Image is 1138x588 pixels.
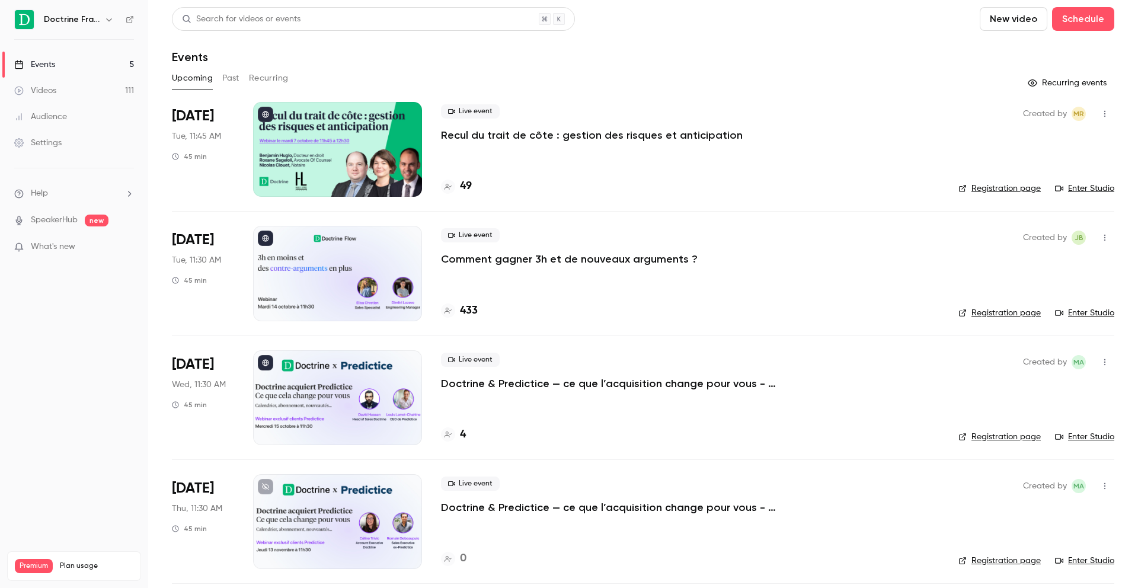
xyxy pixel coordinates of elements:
span: Created by [1023,231,1067,245]
span: Marie Agard [1072,355,1086,369]
a: Registration page [958,307,1041,319]
span: Live event [441,353,500,367]
button: Recurring [249,69,289,88]
span: Plan usage [60,561,133,571]
iframe: Noticeable Trigger [120,242,134,253]
span: JB [1075,231,1083,245]
span: [DATE] [172,479,214,498]
h1: Events [172,50,208,64]
div: Events [14,59,55,71]
h4: 4 [460,427,466,443]
button: New video [980,7,1047,31]
a: Enter Studio [1055,307,1114,319]
span: Live event [441,228,500,242]
span: Thu, 11:30 AM [172,503,222,514]
a: Comment gagner 3h et de nouveaux arguments ? [441,252,698,266]
h4: 49 [460,178,472,194]
span: [DATE] [172,231,214,250]
a: Registration page [958,431,1041,443]
a: Enter Studio [1055,183,1114,194]
h6: Doctrine France [44,14,100,25]
div: Oct 14 Tue, 11:30 AM (Europe/Paris) [172,226,234,321]
span: [DATE] [172,107,214,126]
span: Created by [1023,479,1067,493]
a: 433 [441,303,478,319]
div: Settings [14,137,62,149]
a: Doctrine & Predictice — ce que l’acquisition change pour vous - Session 2 [441,500,797,514]
div: Search for videos or events [182,13,301,25]
div: 45 min [172,524,207,533]
span: Live event [441,104,500,119]
a: 4 [441,427,466,443]
span: MA [1073,479,1084,493]
button: Schedule [1052,7,1114,31]
span: Tue, 11:45 AM [172,130,221,142]
span: Justine Burel [1072,231,1086,245]
div: Videos [14,85,56,97]
button: Past [222,69,239,88]
img: Doctrine France [15,10,34,29]
a: SpeakerHub [31,214,78,226]
button: Recurring events [1022,73,1114,92]
h4: 433 [460,303,478,319]
a: Recul du trait de côte : gestion des risques et anticipation [441,128,743,142]
span: new [85,215,108,226]
a: Enter Studio [1055,555,1114,567]
div: 45 min [172,400,207,410]
div: Oct 7 Tue, 11:45 AM (Europe/Paris) [172,102,234,197]
h4: 0 [460,551,466,567]
span: Tue, 11:30 AM [172,254,221,266]
div: 45 min [172,276,207,285]
span: Wed, 11:30 AM [172,379,226,391]
span: Help [31,187,48,200]
div: Nov 13 Thu, 11:30 AM (Europe/Paris) [172,474,234,569]
span: Marguerite Rubin de Cervens [1072,107,1086,121]
span: Premium [15,559,53,573]
a: Enter Studio [1055,431,1114,443]
a: 0 [441,551,466,567]
div: 45 min [172,152,207,161]
span: Created by [1023,355,1067,369]
span: What's new [31,241,75,253]
li: help-dropdown-opener [14,187,134,200]
button: Upcoming [172,69,213,88]
span: Marie Agard [1072,479,1086,493]
span: [DATE] [172,355,214,374]
div: Oct 15 Wed, 11:30 AM (Europe/Paris) [172,350,234,445]
span: Created by [1023,107,1067,121]
div: Audience [14,111,67,123]
a: Registration page [958,183,1041,194]
a: Registration page [958,555,1041,567]
span: Live event [441,477,500,491]
a: 49 [441,178,472,194]
span: MA [1073,355,1084,369]
span: MR [1073,107,1084,121]
a: Doctrine & Predictice — ce que l’acquisition change pour vous - Session 1 [441,376,797,391]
